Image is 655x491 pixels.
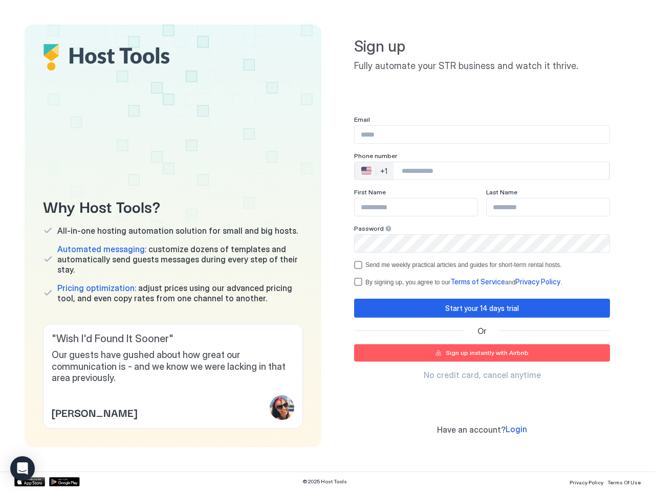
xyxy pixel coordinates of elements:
span: Password [354,225,384,232]
span: First Name [354,188,386,196]
a: App Store [14,477,45,486]
div: Send me weekly practical articles and guides for short-term rental hosts. [365,261,562,269]
span: Have an account? [437,425,506,435]
a: Terms Of Use [607,476,641,487]
div: profile [270,395,294,420]
span: Privacy Policy [570,479,603,485]
span: Our guests have gushed about how great our communication is - and we know we were lacking in that... [52,349,294,384]
input: Input Field [355,235,609,252]
span: Terms Of Use [607,479,641,485]
span: " Wish I'd Found It Sooner " [52,332,294,345]
span: adjust prices using our advanced pricing tool, and even copy rates from one channel to another. [57,283,303,303]
div: termsPrivacy [354,277,610,286]
a: Login [506,424,527,435]
div: Countries button [355,162,394,180]
span: Why Host Tools? [43,194,303,217]
span: Email [354,116,370,123]
span: No credit card, cancel anytime [424,370,541,380]
span: Privacy Policy [515,277,560,286]
span: Phone number [354,152,397,160]
a: Terms of Service [450,278,505,286]
button: Sign up instantly with Airbnb [354,344,610,362]
div: By signing up, you agree to our and . [365,277,562,286]
div: optOut [354,261,610,269]
input: Input Field [487,198,609,216]
span: Or [477,326,487,336]
input: Input Field [355,126,609,143]
span: Fully automate your STR business and watch it thrive. [354,60,610,72]
a: Privacy Policy [570,476,603,487]
input: Input Field [355,198,477,216]
div: Sign up instantly with Airbnb [446,348,529,358]
span: [PERSON_NAME] [52,405,137,420]
span: Last Name [486,188,517,196]
span: Automated messaging: [57,244,146,254]
div: 🇺🇸 [361,165,372,177]
div: Open Intercom Messenger [10,456,35,481]
div: Start your 14 days trial [445,303,519,314]
input: Phone Number input [394,162,609,180]
a: Privacy Policy [515,278,560,286]
span: © 2025 Host Tools [302,478,347,485]
span: customize dozens of templates and automatically send guests messages during every step of their s... [57,244,303,275]
span: Sign up [354,37,610,56]
span: Terms of Service [450,277,505,286]
button: Start your 14 days trial [354,299,610,318]
span: Pricing optimization: [57,283,136,293]
span: All-in-one hosting automation solution for small and big hosts. [57,226,298,236]
div: +1 [380,167,387,176]
a: Google Play Store [49,477,80,486]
